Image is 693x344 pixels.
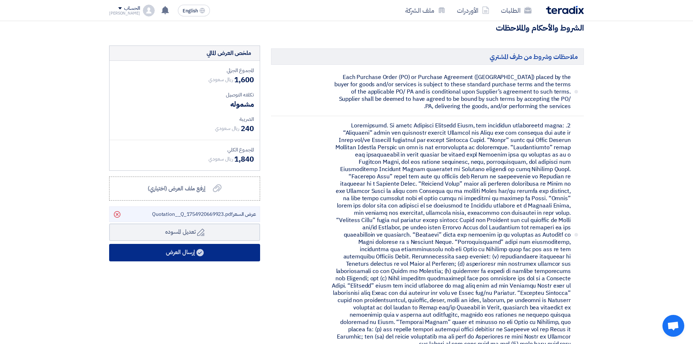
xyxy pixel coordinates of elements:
div: الضريبة [115,115,254,123]
div: الحساب [124,5,140,12]
span: English [183,8,198,13]
button: تعديل المسوده [109,224,260,241]
span: Each Purchase Order (PO) or Purchase Agreement ([GEOGRAPHIC_DATA]) placed by the buyer for goods ... [331,74,571,110]
span: إرفع ملف العرض (اختياري) [148,184,206,193]
div: المجموع الجزئي [115,67,254,74]
button: English [178,5,210,16]
span: 1,600 [234,74,254,85]
span: Quotation__Q_1754920669923.pdf [152,210,256,218]
a: Open chat [662,315,684,337]
a: ملف الشركة [399,2,451,19]
button: إرسال العرض [109,244,260,261]
div: [PERSON_NAME] [109,11,140,15]
img: profile_test.png [143,5,155,16]
h3: الشروط والأحكام والملاحظات [109,23,584,34]
span: ريال سعودي [208,155,233,163]
div: المجموع الكلي [115,146,254,154]
span: مشموله [230,99,254,110]
span: 1,840 [234,154,254,165]
div: ملخص العرض المالي [207,49,251,58]
div: تكلفه التوصيل [115,91,254,99]
img: Teradix logo [546,6,584,14]
span: ريال سعودي [208,76,233,83]
span: 240 [241,123,254,134]
span: ريال سعودي [215,124,239,132]
a: الطلبات [495,2,537,19]
a: الأوردرات [451,2,495,19]
span: عرض السعر [233,210,256,218]
h5: ملاحظات وشروط من طرف المشتري [271,48,584,65]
